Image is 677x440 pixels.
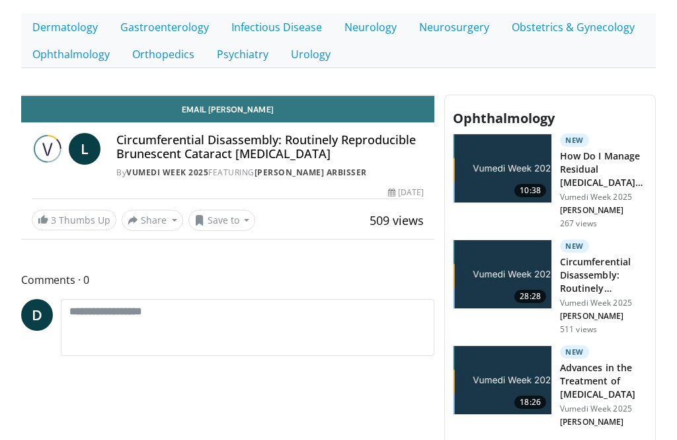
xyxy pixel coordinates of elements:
a: Orthopedics [121,40,206,68]
img: 9de77dd7-fd7f-4bfc-a5f5-b63e24bf9ce4.jpg.150x105_q85_crop-smart_upscale.jpg [454,134,551,203]
span: 10:38 [514,184,546,197]
a: Email [PERSON_NAME] [21,96,434,122]
a: Neurology [333,13,408,41]
a: Neurosurgery [408,13,500,41]
span: 28:28 [514,290,546,303]
p: Vumedi Week 2025 [560,298,647,308]
span: 3 [51,214,56,226]
span: 509 views [370,212,424,228]
a: 28:28 New Circumferential Disassembly: Routinely Reproducible Brunescent Catar… Vumedi Week 2025 ... [453,240,647,335]
a: Dermatology [21,13,109,41]
button: Share [122,210,183,231]
p: [PERSON_NAME] [560,205,647,216]
p: New [560,345,589,359]
p: Vumedi Week 2025 [560,192,647,202]
span: 18:26 [514,396,546,409]
p: New [560,240,589,253]
a: 10:38 New How Do I Manage Residual [MEDICAL_DATA] [MEDICAL_DATA] Surgery? Vumedi Week 2025 [PERSO... [453,134,647,229]
h3: How Do I Manage Residual [MEDICAL_DATA] [MEDICAL_DATA] Surgery? [560,150,647,189]
a: [PERSON_NAME] Arbisser [255,167,367,178]
a: Obstetrics & Gynecology [500,13,646,41]
span: Comments 0 [21,271,434,288]
p: Vumedi Week 2025 [560,404,647,414]
p: [PERSON_NAME] [560,311,647,322]
a: Ophthalmology [21,40,121,68]
h4: Circumferential Disassembly: Routinely Reproducible Brunescent Cataract [MEDICAL_DATA] [116,133,424,161]
p: 267 views [560,218,597,229]
button: Save to [188,210,256,231]
span: Ophthalmology [453,109,555,127]
h3: Advances in the Treatment of [MEDICAL_DATA] [560,361,647,401]
div: [DATE] [388,187,424,198]
img: ed9dcd9c-dc1e-49ec-8892-4ca9fd66b234.jpg.150x105_q85_crop-smart_upscale.jpg [454,346,551,415]
a: D [21,299,53,331]
img: Vumedi Week 2025 [32,133,63,165]
a: 3 Thumbs Up [32,210,116,230]
a: Urology [280,40,342,68]
a: Vumedi Week 2025 [126,167,208,178]
a: 18:26 New Advances in the Treatment of [MEDICAL_DATA] Vumedi Week 2025 [PERSON_NAME] [453,345,647,430]
a: L [69,133,100,165]
h3: Circumferential Disassembly: Routinely Reproducible Brunescent Catar… [560,255,647,295]
p: New [560,134,589,147]
a: Infectious Disease [220,13,333,41]
p: 511 views [560,324,597,335]
a: Gastroenterology [109,13,220,41]
img: 930e83fa-ed09-4f75-9544-f8aff6d3c8ef.jpg.150x105_q85_crop-smart_upscale.jpg [454,240,551,309]
a: Psychiatry [206,40,280,68]
div: By FEATURING [116,167,424,179]
p: [PERSON_NAME] [560,417,647,427]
